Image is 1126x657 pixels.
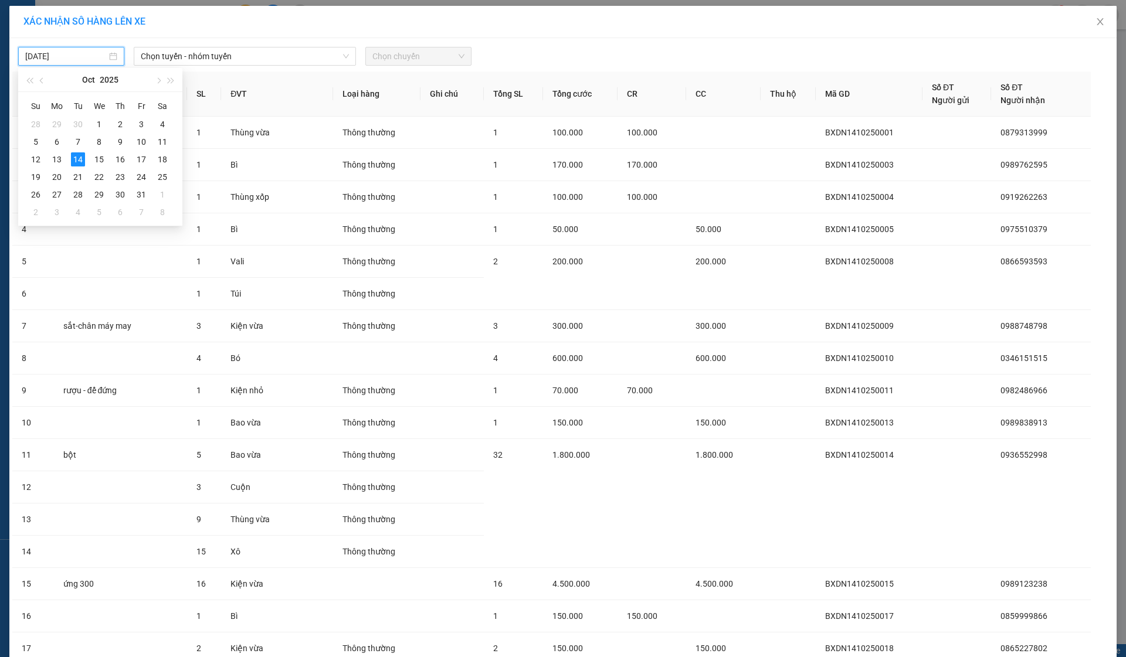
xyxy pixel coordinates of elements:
[618,72,686,117] th: CR
[67,168,89,186] td: 2025-10-21
[1084,6,1117,39] button: Close
[131,115,152,133] td: 2025-10-03
[333,536,420,568] td: Thông thường
[196,386,201,395] span: 1
[67,115,89,133] td: 2025-09-30
[686,72,761,117] th: CC
[1000,128,1047,137] span: 0879313999
[131,133,152,151] td: 2025-10-10
[627,386,653,395] span: 70.000
[221,72,333,117] th: ĐVT
[29,170,43,184] div: 19
[221,568,333,600] td: Kiện vừa
[89,115,110,133] td: 2025-10-01
[50,170,64,184] div: 20
[155,170,169,184] div: 25
[110,151,131,168] td: 2025-10-16
[92,117,106,131] div: 1
[196,257,201,266] span: 1
[110,115,131,133] td: 2025-10-02
[825,224,894,234] span: BXDN1410250005
[196,579,206,588] span: 16
[110,186,131,203] td: 2025-10-30
[1000,418,1047,427] span: 0989838913
[333,310,420,342] td: Thông thường
[113,188,127,202] div: 30
[89,133,110,151] td: 2025-10-08
[196,353,201,363] span: 4
[110,133,131,151] td: 2025-10-09
[134,135,148,149] div: 10
[50,205,64,219] div: 3
[493,418,498,427] span: 1
[12,439,54,471] td: 11
[82,68,95,91] button: Oct
[552,257,583,266] span: 200.000
[67,97,89,115] th: Tu
[825,450,894,459] span: BXDN1410250014
[46,186,67,203] td: 2025-10-27
[71,135,85,149] div: 7
[12,342,54,375] td: 8
[12,246,54,278] td: 5
[825,579,894,588] span: BXDN1410250015
[71,117,85,131] div: 30
[932,83,954,92] span: Số ĐT
[825,321,894,331] span: BXDN1410250009
[131,97,152,115] th: Fr
[493,192,498,202] span: 1
[89,203,110,221] td: 2025-11-05
[54,310,187,342] td: sắt-chân máy may
[12,568,54,600] td: 15
[493,257,498,266] span: 2
[552,353,583,363] span: 600.000
[761,72,816,117] th: Thu hộ
[816,72,922,117] th: Mã GD
[825,418,894,427] span: BXDN1410250013
[493,386,498,395] span: 1
[152,133,173,151] td: 2025-10-11
[25,168,46,186] td: 2025-10-19
[333,407,420,439] td: Thông thường
[196,611,201,621] span: 1
[134,205,148,219] div: 7
[221,600,333,632] td: Bì
[187,72,222,117] th: SL
[552,450,590,459] span: 1.800.000
[110,97,131,115] th: Th
[696,418,726,427] span: 150.000
[12,375,54,407] td: 9
[552,128,583,137] span: 100.000
[67,133,89,151] td: 2025-10-07
[1000,450,1047,459] span: 0936552998
[12,213,54,246] td: 4
[221,503,333,536] td: Thùng vừa
[333,439,420,471] td: Thông thường
[543,72,618,117] th: Tổng cước
[825,353,894,363] span: BXDN1410250010
[113,205,127,219] div: 6
[12,181,54,213] td: 3
[54,439,187,471] td: bột
[50,152,64,166] div: 13
[196,128,201,137] span: 1
[155,135,169,149] div: 11
[12,536,54,568] td: 14
[67,151,89,168] td: 2025-10-14
[1000,579,1047,588] span: 0989123238
[12,600,54,632] td: 16
[54,568,187,600] td: ứng 300
[932,96,969,105] span: Người gửi
[54,375,187,407] td: rượu - để đứng
[25,50,107,63] input: 14/10/2025
[696,224,721,234] span: 50.000
[29,135,43,149] div: 5
[152,151,173,168] td: 2025-10-18
[221,471,333,503] td: Cuộn
[825,386,894,395] span: BXDN1410250011
[372,47,464,65] span: Chọn chuyến
[46,203,67,221] td: 2025-11-03
[825,160,894,169] span: BXDN1410250003
[25,133,46,151] td: 2025-10-05
[221,117,333,149] td: Thùng vừa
